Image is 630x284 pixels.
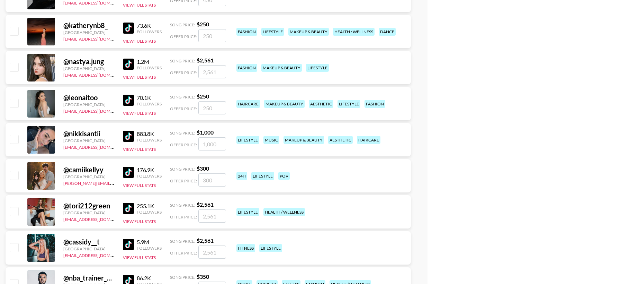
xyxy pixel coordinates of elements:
div: fashion [236,64,257,72]
div: [GEOGRAPHIC_DATA] [63,138,115,143]
strong: $ 2,561 [197,201,214,208]
input: 2,561 [198,65,226,78]
div: @ nba_trainer_seanmarshall [63,274,115,282]
div: lifestyle [337,100,360,108]
div: fashion [236,28,257,36]
button: View Full Stats [123,183,156,188]
a: [EMAIL_ADDRESS][DOMAIN_NAME] [63,71,133,78]
div: 24h [236,172,247,180]
button: View Full Stats [123,255,156,260]
span: Song Price: [170,94,195,100]
strong: $ 1,000 [197,129,214,136]
div: lifestyle [236,208,259,216]
a: [PERSON_NAME][EMAIL_ADDRESS][DOMAIN_NAME] [63,179,166,186]
div: @ nastya.jung [63,57,115,66]
button: View Full Stats [123,147,156,152]
img: TikTok [123,239,134,250]
span: Offer Price: [170,178,197,183]
span: Offer Price: [170,34,197,39]
div: 883.8K [137,130,162,137]
div: aesthetic [309,100,333,108]
a: [EMAIL_ADDRESS][DOMAIN_NAME] [63,107,133,114]
a: [EMAIL_ADDRESS][DOMAIN_NAME] [63,143,133,150]
span: Offer Price: [170,142,197,147]
div: [GEOGRAPHIC_DATA] [63,174,115,179]
div: lifestyle [259,244,282,252]
input: 2,561 [198,209,226,223]
input: 2,561 [198,246,226,259]
span: Song Price: [170,275,195,280]
div: @ camiikellyy [63,165,115,174]
div: makeup & beauty [283,136,324,144]
div: haircare [236,100,260,108]
strong: $ 250 [197,93,209,100]
div: 73.6K [137,22,162,29]
span: Song Price: [170,239,195,244]
div: 86.2K [137,275,162,282]
div: 5.9M [137,239,162,246]
span: Offer Price: [170,250,197,256]
div: makeup & beauty [288,28,329,36]
div: aesthetic [328,136,353,144]
div: [GEOGRAPHIC_DATA] [63,102,115,107]
a: [EMAIL_ADDRESS][DOMAIN_NAME] [63,35,133,42]
button: View Full Stats [123,219,156,224]
span: Song Price: [170,166,195,172]
div: @ leonaitoo [63,93,115,102]
div: lifestyle [251,172,274,180]
span: Offer Price: [170,106,197,111]
img: TikTok [123,203,134,214]
span: Song Price: [170,130,195,136]
strong: $ 2,561 [197,57,214,63]
div: health / wellness [263,208,305,216]
div: Followers [137,65,162,70]
div: [GEOGRAPHIC_DATA] [63,66,115,71]
button: View Full Stats [123,75,156,80]
span: Offer Price: [170,70,197,75]
div: [GEOGRAPHIC_DATA] [63,210,115,215]
div: Followers [137,137,162,143]
span: Song Price: [170,203,195,208]
button: View Full Stats [123,2,156,8]
div: lifestyle [306,64,329,72]
strong: $ 300 [197,165,209,172]
img: TikTok [123,95,134,106]
div: lifestyle [261,28,284,36]
div: makeup & beauty [264,100,305,108]
input: 250 [198,101,226,114]
img: TikTok [123,59,134,70]
strong: $ 2,561 [197,237,214,244]
div: lifestyle [236,136,259,144]
div: health / wellness [333,28,375,36]
img: TikTok [123,167,134,178]
div: pov [278,172,290,180]
div: dance [379,28,396,36]
button: View Full Stats [123,111,156,116]
div: 176.9K [137,166,162,173]
div: fitness [236,244,255,252]
button: View Full Stats [123,38,156,44]
div: [GEOGRAPHIC_DATA] [63,246,115,251]
div: Followers [137,29,162,34]
input: 1,000 [198,137,226,150]
div: @ tori212green [63,201,115,210]
strong: $ 350 [197,273,209,280]
div: @ cassidy__t [63,238,115,246]
span: Song Price: [170,22,195,27]
div: 255.1K [137,203,162,209]
img: TikTok [123,23,134,34]
input: 300 [198,173,226,187]
div: fashion [364,100,385,108]
div: @ katherynb8_ [63,21,115,30]
span: Offer Price: [170,214,197,220]
div: haircare [357,136,380,144]
strong: $ 250 [197,21,209,27]
span: Song Price: [170,58,195,63]
a: [EMAIL_ADDRESS][DOMAIN_NAME] [63,251,133,258]
div: Followers [137,173,162,179]
div: 70.1K [137,94,162,101]
a: [EMAIL_ADDRESS][DOMAIN_NAME] [63,215,133,222]
input: 250 [198,29,226,42]
div: [GEOGRAPHIC_DATA] [63,30,115,35]
div: Followers [137,246,162,251]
